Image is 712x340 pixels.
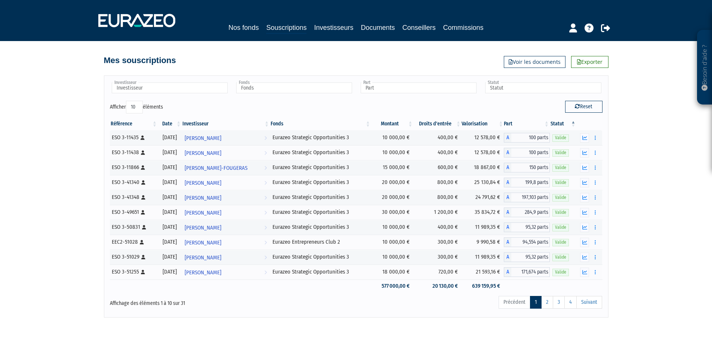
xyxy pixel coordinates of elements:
[552,224,569,231] span: Valide
[371,220,414,235] td: 10 000,00 €
[413,265,461,280] td: 720,00 €
[462,235,504,250] td: 9 990,58 €
[185,236,221,250] span: [PERSON_NAME]
[266,22,306,34] a: Souscriptions
[112,253,155,261] div: ESO 3-51029
[371,205,414,220] td: 30 000,00 €
[462,130,504,145] td: 12 578,00 €
[552,179,569,186] span: Valide
[272,223,369,231] div: Eurazeo Strategic Opportunities 3
[564,296,577,309] a: 4
[413,205,461,220] td: 1 200,00 €
[264,146,267,160] i: Voir l'investisseur
[110,101,163,113] label: Afficher éléments
[403,22,436,33] a: Conseillers
[112,268,155,276] div: ESO 3-51255
[160,223,179,231] div: [DATE]
[571,56,608,68] a: Exporter
[160,134,179,141] div: [DATE]
[462,118,504,130] th: Valorisation: activer pour trier la colonne par ordre croissant
[504,56,565,68] a: Voir les documents
[160,163,179,171] div: [DATE]
[140,240,144,244] i: [Français] Personne physique
[504,222,549,232] div: A - Eurazeo Strategic Opportunities 3
[272,149,369,156] div: Eurazeo Strategic Opportunities 3
[504,178,511,187] span: A
[185,146,221,160] span: [PERSON_NAME]
[504,118,549,130] th: Part: activer pour trier la colonne par ordre croissant
[160,193,179,201] div: [DATE]
[462,205,504,220] td: 35 834,72 €
[511,208,549,217] span: 284,9 parts
[413,280,461,293] td: 20 130,00 €
[553,296,565,309] a: 3
[185,176,221,190] span: [PERSON_NAME]
[126,101,143,113] select: Afficheréléments
[700,34,709,101] p: Besoin d'aide ?
[142,225,146,230] i: [Français] Personne physique
[511,267,549,277] span: 171,674 parts
[182,205,270,220] a: [PERSON_NAME]
[413,130,461,145] td: 400,00 €
[141,210,145,215] i: [Français] Personne physique
[413,118,461,130] th: Droits d'entrée: activer pour trier la colonne par ordre croissant
[371,130,414,145] td: 10 000,00 €
[98,14,175,27] img: 1732889491-logotype_eurazeo_blanc_rvb.png
[504,208,511,217] span: A
[272,253,369,261] div: Eurazeo Strategic Opportunities 3
[511,163,549,172] span: 150 parts
[371,175,414,190] td: 20 000,00 €
[413,145,461,160] td: 400,00 €
[272,134,369,141] div: Eurazeo Strategic Opportunities 3
[511,252,549,262] span: 95,32 parts
[462,265,504,280] td: 21 593,16 €
[371,118,414,130] th: Montant: activer pour trier la colonne par ordre croissant
[160,208,179,216] div: [DATE]
[185,191,221,205] span: [PERSON_NAME]
[504,148,511,157] span: A
[264,131,267,145] i: Voir l'investisseur
[541,296,553,309] a: 2
[552,134,569,141] span: Valide
[272,238,369,246] div: Eurazeo Entrepreneurs Club 2
[141,150,145,155] i: [Français] Personne physique
[141,135,145,140] i: [Français] Personne physique
[462,250,504,265] td: 11 989,35 €
[511,237,549,247] span: 94,554 parts
[264,221,267,235] i: Voir l'investisseur
[185,161,247,175] span: [PERSON_NAME]-FOUGERAS
[550,118,577,130] th: Statut : activer pour trier la colonne par ordre d&eacute;croissant
[371,145,414,160] td: 10 000,00 €
[112,134,155,141] div: ESO 3-11435
[264,236,267,250] i: Voir l'investisseur
[552,164,569,171] span: Valide
[185,206,221,220] span: [PERSON_NAME]
[264,266,267,280] i: Voir l'investisseur
[361,22,395,33] a: Documents
[371,280,414,293] td: 577 000,00 €
[141,195,145,200] i: [Français] Personne physique
[141,165,145,170] i: [Français] Personne physique
[182,250,270,265] a: [PERSON_NAME]
[264,176,267,190] i: Voir l'investisseur
[110,118,158,130] th: Référence : activer pour trier la colonne par ordre croissant
[504,163,549,172] div: A - Eurazeo Strategic Opportunities 3
[413,175,461,190] td: 800,00 €
[413,250,461,265] td: 300,00 €
[552,149,569,156] span: Valide
[462,160,504,175] td: 18 867,00 €
[371,250,414,265] td: 10 000,00 €
[552,239,569,246] span: Valide
[228,22,259,33] a: Nos fonds
[182,118,270,130] th: Investisseur: activer pour trier la colonne par ordre croissant
[504,237,511,247] span: A
[112,238,155,246] div: EEC2-51028
[511,178,549,187] span: 199,8 parts
[504,163,511,172] span: A
[272,208,369,216] div: Eurazeo Strategic Opportunities 3
[552,254,569,261] span: Valide
[182,265,270,280] a: [PERSON_NAME]
[371,190,414,205] td: 20 000,00 €
[160,149,179,156] div: [DATE]
[270,118,371,130] th: Fonds: activer pour trier la colonne par ordre croissant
